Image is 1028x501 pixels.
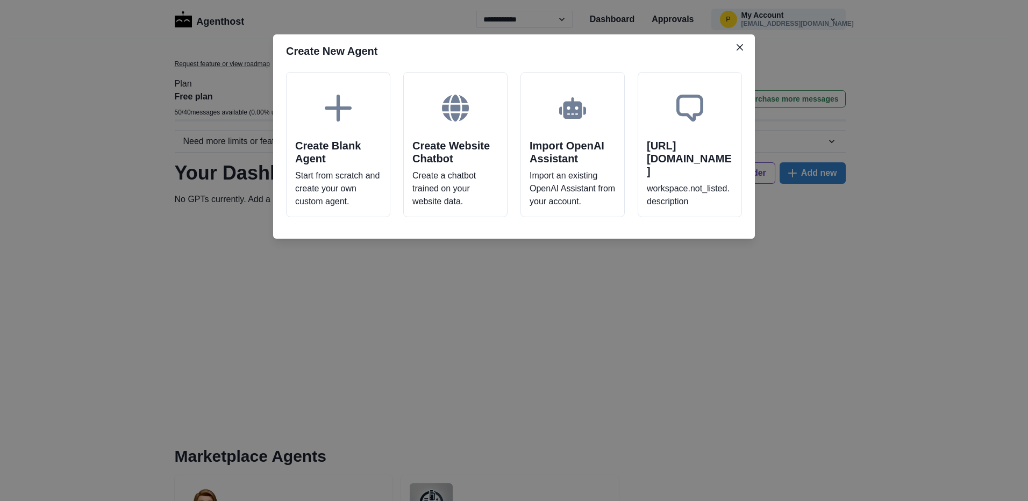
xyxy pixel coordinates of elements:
h2: Create Blank Agent [295,139,381,165]
p: Import an existing OpenAI Assistant from your account. [530,169,616,208]
p: workspace.not_listed.description [647,182,733,208]
h2: Create Website Chatbot [412,139,498,165]
h2: Import OpenAI Assistant [530,139,616,165]
h2: [URL][DOMAIN_NAME] [647,139,733,178]
p: Start from scratch and create your own custom agent. [295,169,381,208]
header: Create New Agent [273,34,755,68]
p: Create a chatbot trained on your website data. [412,169,498,208]
button: Close [731,39,748,56]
